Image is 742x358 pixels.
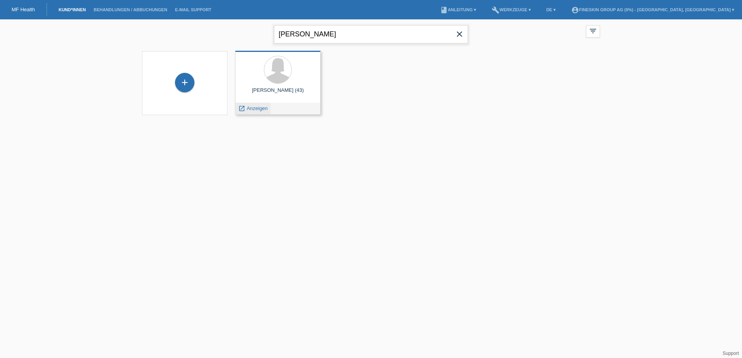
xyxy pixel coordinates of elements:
a: buildWerkzeuge ▾ [488,7,535,12]
a: bookAnleitung ▾ [436,7,480,12]
div: [PERSON_NAME] (43) [241,87,314,100]
i: account_circle [571,6,579,14]
i: book [440,6,448,14]
i: filter_list [589,27,597,35]
i: build [492,6,499,14]
a: DE ▾ [543,7,560,12]
a: Support [723,351,739,356]
a: launch Anzeigen [238,105,268,111]
i: launch [238,105,245,112]
input: Suche... [274,25,468,43]
span: Anzeigen [247,105,268,111]
div: Kund*in hinzufügen [175,76,194,89]
a: Behandlungen / Abbuchungen [90,7,171,12]
a: account_circleFineSkin Group AG (0%) - [GEOGRAPHIC_DATA], [GEOGRAPHIC_DATA] ▾ [567,7,738,12]
a: MF Health [12,7,35,12]
i: close [455,29,464,39]
a: Kund*innen [55,7,90,12]
a: E-Mail Support [171,7,215,12]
